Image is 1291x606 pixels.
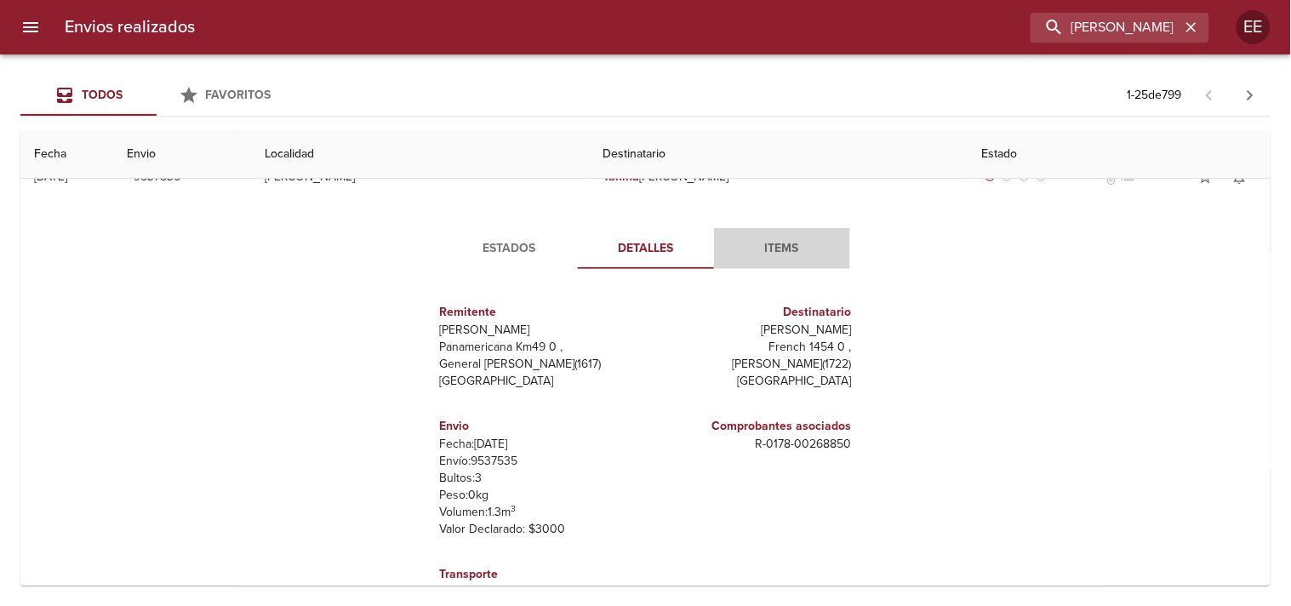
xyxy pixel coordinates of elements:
[440,373,639,390] p: [GEOGRAPHIC_DATA]
[440,436,639,453] p: Fecha: [DATE]
[440,521,639,538] p: Valor Declarado: $ 3000
[206,88,271,102] span: Favoritos
[653,417,852,436] h6: Comprobantes asociados
[1189,86,1230,103] span: Pagina anterior
[589,130,968,179] th: Destinatario
[20,130,113,179] th: Fecha
[440,487,639,504] p: Peso: 0 kg
[440,504,639,521] p: Volumen: 1.3 m
[653,436,852,453] p: R - 0178 - 00268850
[1128,87,1182,104] p: 1 - 25 de 799
[440,339,639,356] p: Panamericana Km49 0 ,
[653,303,852,322] h6: Destinatario
[65,14,195,41] h6: Envios realizados
[440,584,639,601] p: Transporte: Clicpaq
[440,453,639,470] p: Envío: 9537535
[968,130,1271,179] th: Estado
[1237,10,1271,44] div: EE
[653,373,852,390] p: [GEOGRAPHIC_DATA]
[452,238,568,260] span: Estados
[34,169,67,184] div: [DATE]
[588,238,704,260] span: Detalles
[442,228,850,269] div: Tabs detalle de guia
[511,503,517,514] sup: 3
[653,356,852,373] p: [PERSON_NAME] ( 1722 )
[1237,10,1271,44] div: Abrir información de usuario
[603,169,639,184] em: Yanina
[20,75,293,116] div: Tabs Envios
[82,88,123,102] span: Todos
[653,322,852,339] p: [PERSON_NAME]
[653,339,852,356] p: French 1454 0 ,
[440,417,639,436] h6: Envio
[440,565,639,584] h6: Transporte
[724,238,840,260] span: Items
[251,130,589,179] th: Localidad
[440,470,639,487] p: Bultos: 3
[440,322,639,339] p: [PERSON_NAME]
[1031,13,1180,43] input: buscar
[440,303,639,322] h6: Remitente
[440,356,639,373] p: General [PERSON_NAME] ( 1617 )
[10,7,51,48] button: menu
[113,130,251,179] th: Envio
[1230,75,1271,116] span: Pagina siguiente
